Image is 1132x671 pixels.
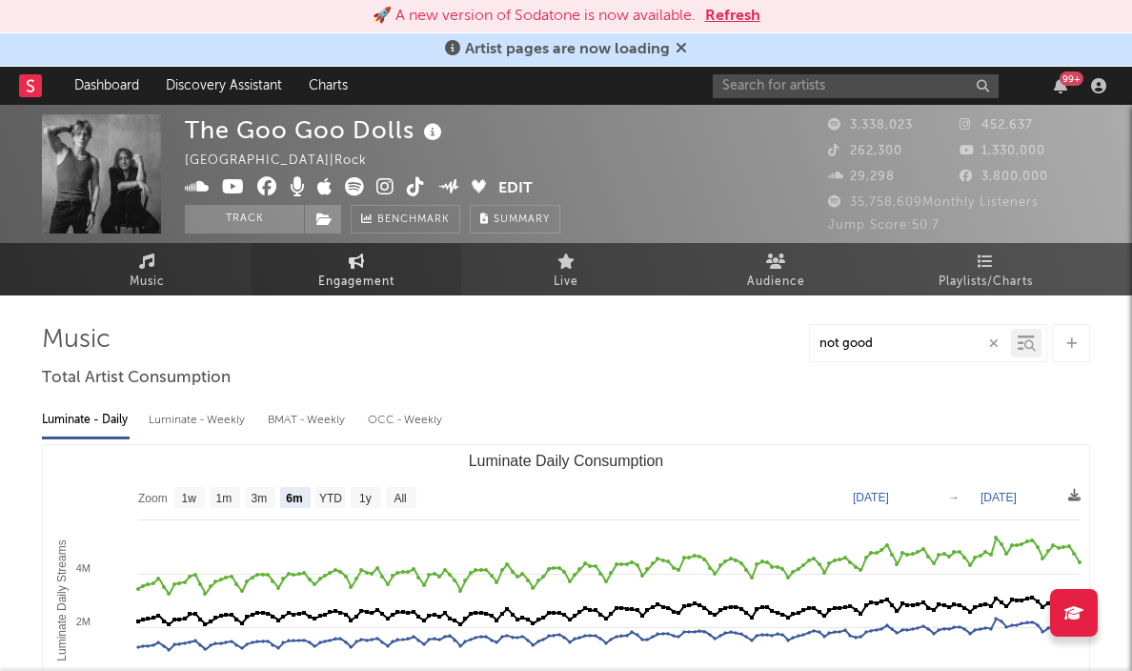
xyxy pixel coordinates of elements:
[42,243,252,295] a: Music
[76,616,91,627] text: 2M
[185,150,389,173] div: [GEOGRAPHIC_DATA] | Rock
[960,119,1033,132] span: 452,637
[318,271,394,294] span: Engagement
[828,171,895,183] span: 29,298
[960,145,1045,157] span: 1,330,000
[828,119,913,132] span: 3,338,023
[216,492,232,505] text: 1m
[470,205,560,234] button: Summary
[359,492,372,505] text: 1y
[461,243,671,295] a: Live
[252,243,461,295] a: Engagement
[42,404,130,437] div: Luminate - Daily
[498,177,533,201] button: Edit
[55,539,69,661] text: Luminate Daily Streams
[554,271,578,294] span: Live
[42,367,231,390] span: Total Artist Consumption
[351,205,460,234] a: Benchmark
[713,74,999,98] input: Search for artists
[149,404,249,437] div: Luminate - Weekly
[828,145,902,157] span: 262,300
[268,404,349,437] div: BMAT - Weekly
[676,42,687,57] span: Dismiss
[1060,71,1083,86] div: 99 +
[185,205,304,234] button: Track
[76,562,91,574] text: 4M
[377,209,450,232] span: Benchmark
[61,67,152,105] a: Dashboard
[138,492,168,505] text: Zoom
[705,5,760,28] button: Refresh
[295,67,361,105] a: Charts
[880,243,1090,295] a: Playlists/Charts
[373,5,696,28] div: 🚀 A new version of Sodatone is now available.
[747,271,805,294] span: Audience
[828,219,940,232] span: Jump Score: 50.7
[810,336,1011,352] input: Search by song name or URL
[1054,78,1067,93] button: 99+
[494,214,550,225] span: Summary
[469,453,664,469] text: Luminate Daily Consumption
[185,114,447,146] div: The Goo Goo Dolls
[319,492,342,505] text: YTD
[960,171,1048,183] span: 3,800,000
[980,491,1017,504] text: [DATE]
[130,271,165,294] span: Music
[252,492,268,505] text: 3m
[152,67,295,105] a: Discovery Assistant
[671,243,880,295] a: Audience
[948,491,960,504] text: →
[939,271,1033,294] span: Playlists/Charts
[286,492,302,505] text: 6m
[394,492,406,505] text: All
[182,492,197,505] text: 1w
[853,491,889,504] text: [DATE]
[465,42,670,57] span: Artist pages are now loading
[368,404,444,437] div: OCC - Weekly
[828,196,1039,209] span: 35,758,609 Monthly Listeners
